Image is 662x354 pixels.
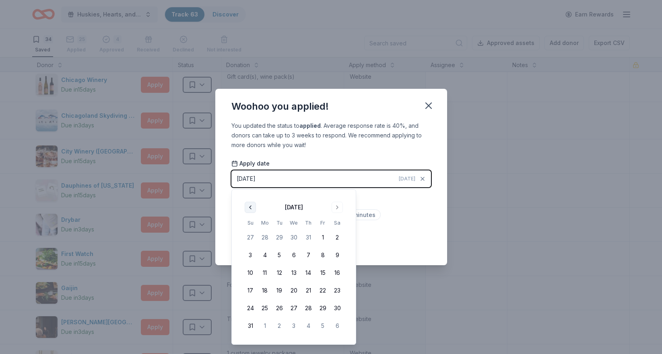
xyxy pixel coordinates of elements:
b: applied [299,122,321,129]
button: 8 [316,248,330,262]
button: Go to previous month [245,202,256,213]
button: 24 [243,301,258,315]
button: 12 [272,266,287,280]
button: 14 [301,266,316,280]
button: 9 [330,248,344,262]
button: 17 [243,283,258,298]
button: 26 [272,301,287,315]
button: 3 [287,319,301,333]
div: [DATE] [285,203,303,212]
button: 4 [301,319,316,333]
span: [DATE] [399,176,415,182]
button: 19 [272,283,287,298]
button: 20 [287,283,301,298]
th: Thursday [301,219,316,227]
button: 15 [316,266,330,280]
button: 7 [301,248,316,262]
button: 2 [330,230,344,245]
button: 5 [316,319,330,333]
button: 11 [258,266,272,280]
button: 31 [243,319,258,333]
button: 23 [330,283,344,298]
button: 28 [258,230,272,245]
button: 22 [316,283,330,298]
button: 13 [287,266,301,280]
th: Tuesday [272,219,287,227]
button: 3 [243,248,258,262]
span: Apply date [231,160,270,168]
button: 2 [272,319,287,333]
button: 30 [330,301,344,315]
button: 28 [301,301,316,315]
button: 4 [258,248,272,262]
button: 30 [287,230,301,245]
button: Go to next month [332,202,343,213]
button: 6 [287,248,301,262]
th: Wednesday [287,219,301,227]
button: 1 [258,319,272,333]
button: 16 [330,266,344,280]
button: 31 [301,230,316,245]
button: 29 [272,230,287,245]
button: 21 [301,283,316,298]
button: [DATE][DATE] [231,170,431,187]
th: Saturday [330,219,344,227]
th: Monday [258,219,272,227]
button: 5 [272,248,287,262]
th: Friday [316,219,330,227]
th: Sunday [243,219,258,227]
button: 10 [243,266,258,280]
button: 6 [330,319,344,333]
div: [DATE] [237,174,256,184]
button: 27 [287,301,301,315]
button: 25 [258,301,272,315]
button: 1 [316,230,330,245]
button: 29 [316,301,330,315]
button: 18 [258,283,272,298]
div: You updated the status to . Average response rate is 40%, and donors can take up to 3 weeks to re... [231,121,431,150]
button: 27 [243,230,258,245]
div: Woohoo you applied! [231,100,329,113]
